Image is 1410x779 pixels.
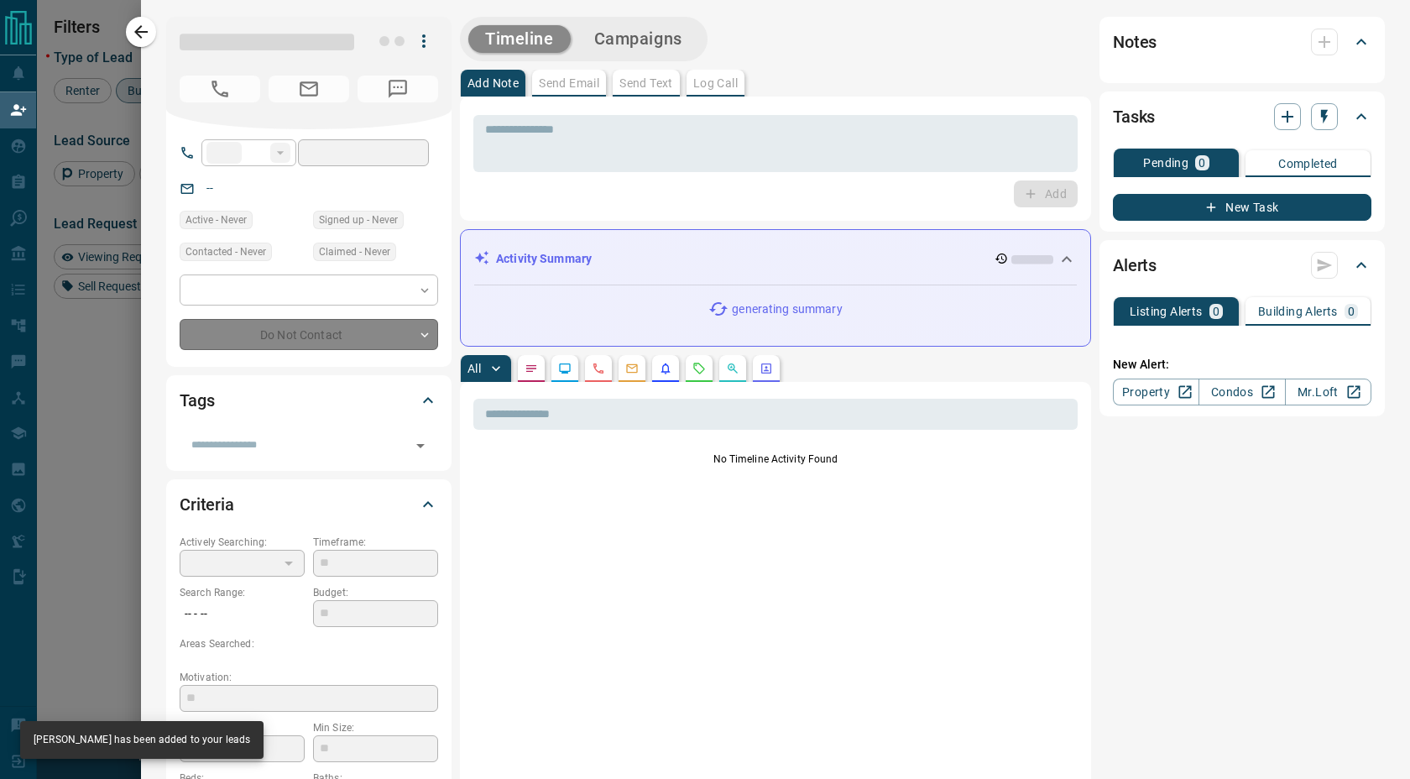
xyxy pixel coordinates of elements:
div: Tags [180,380,438,421]
p: Search Range: [180,585,305,600]
svg: Listing Alerts [659,362,672,375]
button: Campaigns [577,25,699,53]
p: Add Note [467,77,519,89]
p: Motivation: [180,670,438,685]
a: Property [1113,379,1199,405]
h2: Tags [180,387,214,414]
span: No Number [180,76,260,102]
p: Listing Alerts [1130,306,1203,317]
svg: Lead Browsing Activity [558,362,572,375]
svg: Requests [692,362,706,375]
button: Timeline [468,25,571,53]
svg: Opportunities [726,362,739,375]
button: New Task [1113,194,1371,221]
p: 0 [1198,157,1205,169]
p: Areas Searched: [180,636,438,651]
div: Notes [1113,22,1371,62]
a: -- [206,181,213,195]
svg: Emails [625,362,639,375]
p: Activity Summary [496,250,592,268]
span: No Email [269,76,349,102]
p: 0 [1348,306,1355,317]
p: 0 [1213,306,1219,317]
p: Building Alerts [1258,306,1338,317]
p: Budget: [313,585,438,600]
button: Open [409,434,432,457]
p: -- - -- [180,600,305,628]
span: Signed up - Never [319,212,398,228]
div: Activity Summary [474,243,1077,274]
h2: Notes [1113,29,1157,55]
div: Criteria [180,484,438,525]
span: No Number [358,76,438,102]
div: Do Not Contact [180,319,438,350]
p: Actively Searching: [180,535,305,550]
p: No Timeline Activity Found [473,452,1078,467]
div: Alerts [1113,245,1371,285]
p: Timeframe: [313,535,438,550]
span: Active - Never [185,212,247,228]
svg: Agent Actions [760,362,773,375]
h2: Criteria [180,491,234,518]
div: [PERSON_NAME] has been added to your leads [34,726,250,754]
a: Condos [1198,379,1285,405]
p: New Alert: [1113,356,1371,374]
a: Mr.Loft [1285,379,1371,405]
svg: Notes [525,362,538,375]
p: Min Size: [313,720,438,735]
p: All [467,363,481,374]
svg: Calls [592,362,605,375]
p: Completed [1278,158,1338,170]
p: generating summary [732,301,842,318]
div: Tasks [1113,97,1371,137]
span: Contacted - Never [185,243,266,260]
h2: Alerts [1113,252,1157,279]
span: Claimed - Never [319,243,390,260]
h2: Tasks [1113,103,1155,130]
p: Pending [1143,157,1188,169]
